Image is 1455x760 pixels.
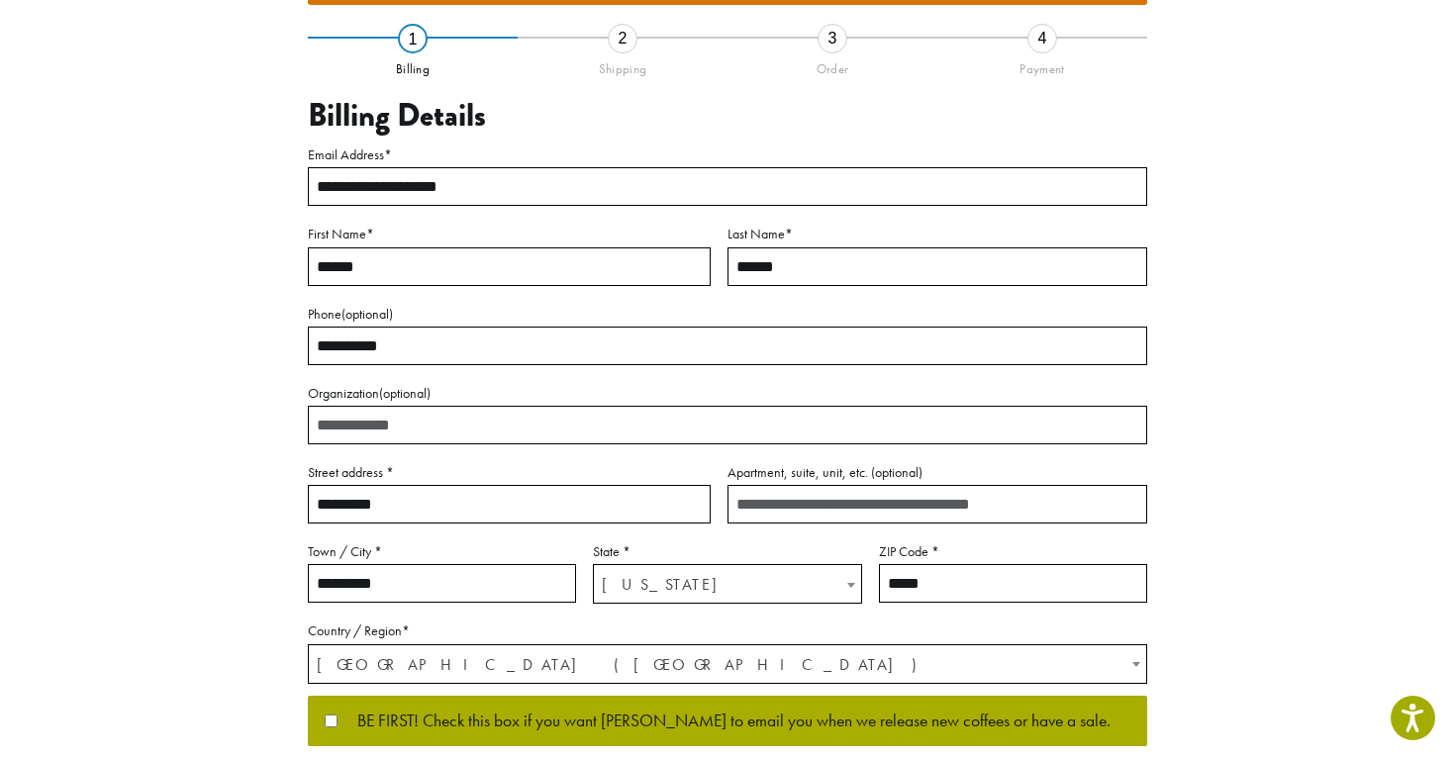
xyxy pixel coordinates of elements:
[308,644,1147,684] span: Country / Region
[379,384,431,402] span: (optional)
[308,142,1147,167] label: Email Address
[593,564,861,604] span: State
[518,53,727,77] div: Shipping
[308,381,1147,406] label: Organization
[398,24,428,53] div: 1
[727,460,1147,485] label: Apartment, suite, unit, etc.
[308,460,711,485] label: Street address
[608,24,637,53] div: 2
[308,222,711,246] label: First Name
[818,24,847,53] div: 3
[727,53,937,77] div: Order
[308,53,518,77] div: Billing
[308,539,576,564] label: Town / City
[308,97,1147,135] h3: Billing Details
[937,53,1147,77] div: Payment
[593,539,861,564] label: State
[1027,24,1057,53] div: 4
[594,565,860,604] span: Washington
[309,645,1146,684] span: United States (US)
[338,712,1111,730] span: BE FIRST! Check this box if you want [PERSON_NAME] to email you when we release new coffees or ha...
[727,222,1147,246] label: Last Name
[325,714,338,727] input: BE FIRST! Check this box if you want [PERSON_NAME] to email you when we release new coffees or ha...
[879,539,1147,564] label: ZIP Code
[341,305,393,323] span: (optional)
[871,463,922,481] span: (optional)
